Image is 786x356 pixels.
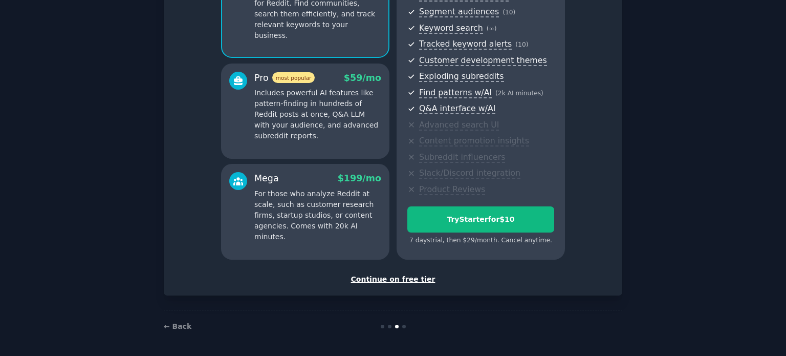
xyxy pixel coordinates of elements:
[272,72,315,83] span: most popular
[419,136,529,146] span: Content promotion insights
[419,168,520,179] span: Slack/Discord integration
[419,55,547,66] span: Customer development themes
[419,184,485,195] span: Product Reviews
[254,189,381,242] p: For those who analyze Reddit at scale, such as customer research firms, startup studios, or conte...
[503,9,515,16] span: ( 10 )
[419,23,483,34] span: Keyword search
[164,322,191,330] a: ← Back
[254,88,381,141] p: Includes powerful AI features like pattern-finding in hundreds of Reddit posts at once, Q&A LLM w...
[419,103,495,114] span: Q&A interface w/AI
[407,206,554,233] button: TryStarterfor$10
[419,71,504,82] span: Exploding subreddits
[338,173,381,183] span: $ 199 /mo
[254,172,279,185] div: Mega
[419,7,499,17] span: Segment audiences
[419,88,492,98] span: Find patterns w/AI
[344,73,381,83] span: $ 59 /mo
[254,72,315,85] div: Pro
[487,25,497,32] span: ( ∞ )
[419,39,512,50] span: Tracked keyword alerts
[407,236,554,245] div: 7 days trial, then $ 29 /month . Cancel anytime.
[419,120,499,131] span: Advanced search UI
[408,214,554,225] div: Try Starter for $10
[174,274,612,285] div: Continue on free tier
[495,90,543,97] span: ( 2k AI minutes )
[515,41,528,48] span: ( 10 )
[419,152,505,163] span: Subreddit influencers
